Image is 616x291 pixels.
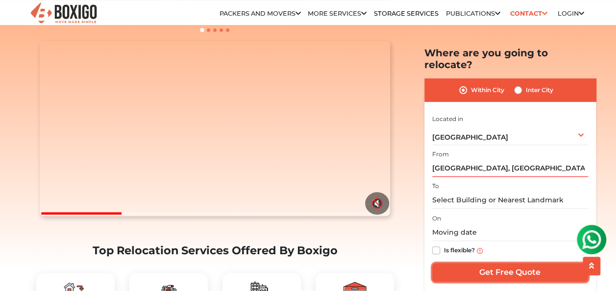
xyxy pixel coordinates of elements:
img: info [477,247,483,253]
label: Inter City [526,84,553,96]
a: Publications [446,10,500,17]
label: To [432,182,439,191]
input: Select Building or Nearest Landmark [432,160,588,177]
h2: Where are you going to relocate? [424,47,596,71]
a: More services [308,10,367,17]
a: Login [558,10,584,17]
button: scroll up [583,257,600,275]
label: Is flexible? [444,244,475,255]
a: Contact [507,6,551,21]
label: From [432,150,449,159]
span: [GEOGRAPHIC_DATA] [432,133,508,142]
img: Boxigo [29,1,98,25]
label: Within City [471,84,504,96]
img: whatsapp-icon.svg [10,10,29,29]
label: On [432,214,441,223]
input: Moving date [432,224,588,241]
input: Select Building or Nearest Landmark [432,192,588,209]
a: Storage Services [373,10,438,17]
a: Packers and Movers [220,10,301,17]
h2: Top Relocation Services Offered By Boxigo [36,244,394,257]
label: Located in [432,114,463,123]
input: Get Free Quote [432,263,588,282]
video: Your browser does not support the video tag. [40,41,390,217]
button: 🔇 [365,192,389,215]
